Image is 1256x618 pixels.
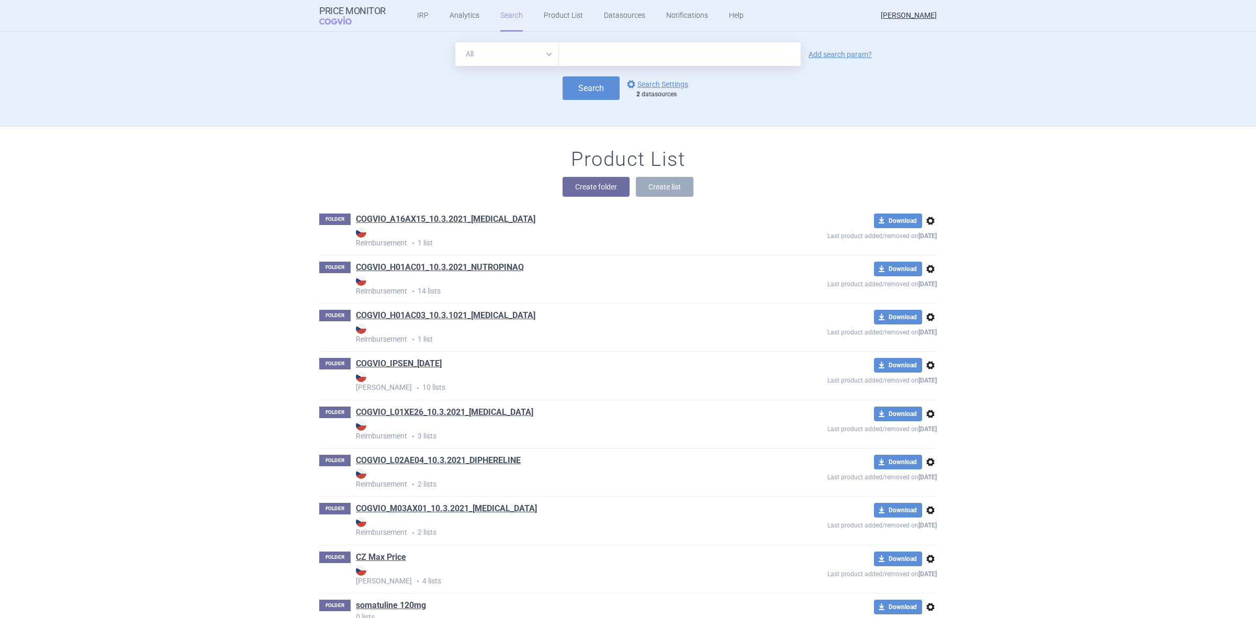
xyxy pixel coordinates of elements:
p: FOLDER [319,600,351,611]
img: CZ [356,516,366,527]
strong: Reimbursement [356,516,752,536]
strong: Reimbursement [356,227,752,247]
p: FOLDER [319,310,351,321]
button: Create folder [563,177,630,197]
p: FOLDER [319,552,351,563]
a: Search Settings [625,78,688,91]
img: CZ [356,420,366,431]
h1: COGVIO_M03AX01_10.3.2021_DYSPORT [356,503,537,516]
strong: Reimbursement [356,420,752,440]
p: Last product added/removed on [752,324,937,338]
a: COGVIO_L02AE04_10.3.2021_DIPHERELINE [356,455,521,466]
i: • [407,528,418,538]
strong: 2 [636,91,640,98]
i: • [412,576,422,587]
p: 2 lists [356,468,752,490]
button: Download [874,407,922,421]
button: Download [874,503,922,518]
a: COGVIO_H01AC01_10.3.2021_NUTROPINAQ [356,262,524,273]
strong: [DATE] [918,570,937,578]
a: COGVIO_A16AX15_10.3.2021_[MEDICAL_DATA] [356,214,535,225]
button: Download [874,358,922,373]
strong: Price Monitor [319,6,386,16]
a: somatuline 120mg [356,600,426,611]
button: Download [874,262,922,276]
img: CZ [356,468,366,479]
strong: [DATE] [918,522,937,529]
strong: [DATE] [918,329,937,336]
i: • [407,431,418,442]
h1: somatuline 120mg [356,600,426,613]
button: Download [874,455,922,469]
img: CZ [356,227,366,238]
p: 2 lists [356,516,752,538]
button: Search [563,76,620,100]
p: 1 list [356,227,752,249]
i: • [407,238,418,249]
strong: [DATE] [918,474,937,481]
a: COGVIO_M03AX01_10.3.2021_[MEDICAL_DATA] [356,503,537,514]
p: Last product added/removed on [752,228,937,241]
strong: [PERSON_NAME] [356,372,752,391]
strong: Reimbursement [356,275,752,295]
h1: COGVIO_IPSEN_7.8.2025 [356,358,442,372]
strong: [DATE] [918,377,937,384]
h1: Product List [571,148,685,172]
a: Add search param? [809,51,872,58]
span: COGVIO [319,16,366,25]
strong: [DATE] [918,280,937,288]
p: FOLDER [319,503,351,514]
strong: Reimbursement [356,468,752,488]
i: • [407,334,418,345]
a: COGVIO_IPSEN_[DATE] [356,358,442,369]
button: Download [874,310,922,324]
h1: COGVIO_L01XE26_10.3.2021_CABOMETYX [356,407,533,420]
p: Last product added/removed on [752,373,937,386]
button: Download [874,214,922,228]
div: datasources [636,91,693,99]
p: Last product added/removed on [752,276,937,289]
a: COGVIO_H01AC03_10.3.1021_[MEDICAL_DATA] [356,310,535,321]
button: Download [874,600,922,614]
h1: COGVIO_H01AC01_10.3.2021_NUTROPINAQ [356,262,524,275]
img: CZ [356,372,366,382]
img: CZ [356,565,366,576]
p: FOLDER [319,214,351,225]
p: 14 lists [356,275,752,297]
strong: Reimbursement [356,323,752,343]
i: • [407,286,418,297]
h1: CZ Max Price [356,552,406,565]
img: CZ [356,275,366,286]
p: FOLDER [319,455,351,466]
strong: [DATE] [918,425,937,433]
p: 10 lists [356,372,752,393]
strong: [DATE] [918,232,937,240]
p: FOLDER [319,407,351,418]
p: Last product added/removed on [752,518,937,531]
img: CZ [356,323,366,334]
p: Last product added/removed on [752,421,937,434]
p: Last product added/removed on [752,469,937,482]
a: Price MonitorCOGVIO [319,6,386,26]
p: 1 list [356,323,752,345]
p: FOLDER [319,358,351,369]
i: • [412,383,422,394]
h1: COGVIO_H01AC03_10.3.1021_INCRELEX [356,310,535,323]
p: FOLDER [319,262,351,273]
a: CZ Max Price [356,552,406,563]
p: 4 lists [356,565,752,587]
i: • [407,479,418,490]
h1: COGVIO_A16AX15_10.3.2021_XERMELO [356,214,535,227]
button: Download [874,552,922,566]
p: 3 lists [356,420,752,442]
p: Last product added/removed on [752,566,937,579]
a: COGVIO_L01XE26_10.3.2021_[MEDICAL_DATA] [356,407,533,418]
strong: [PERSON_NAME] [356,565,752,585]
button: Create list [636,177,693,197]
h1: COGVIO_L02AE04_10.3.2021_DIPHERELINE [356,455,521,468]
